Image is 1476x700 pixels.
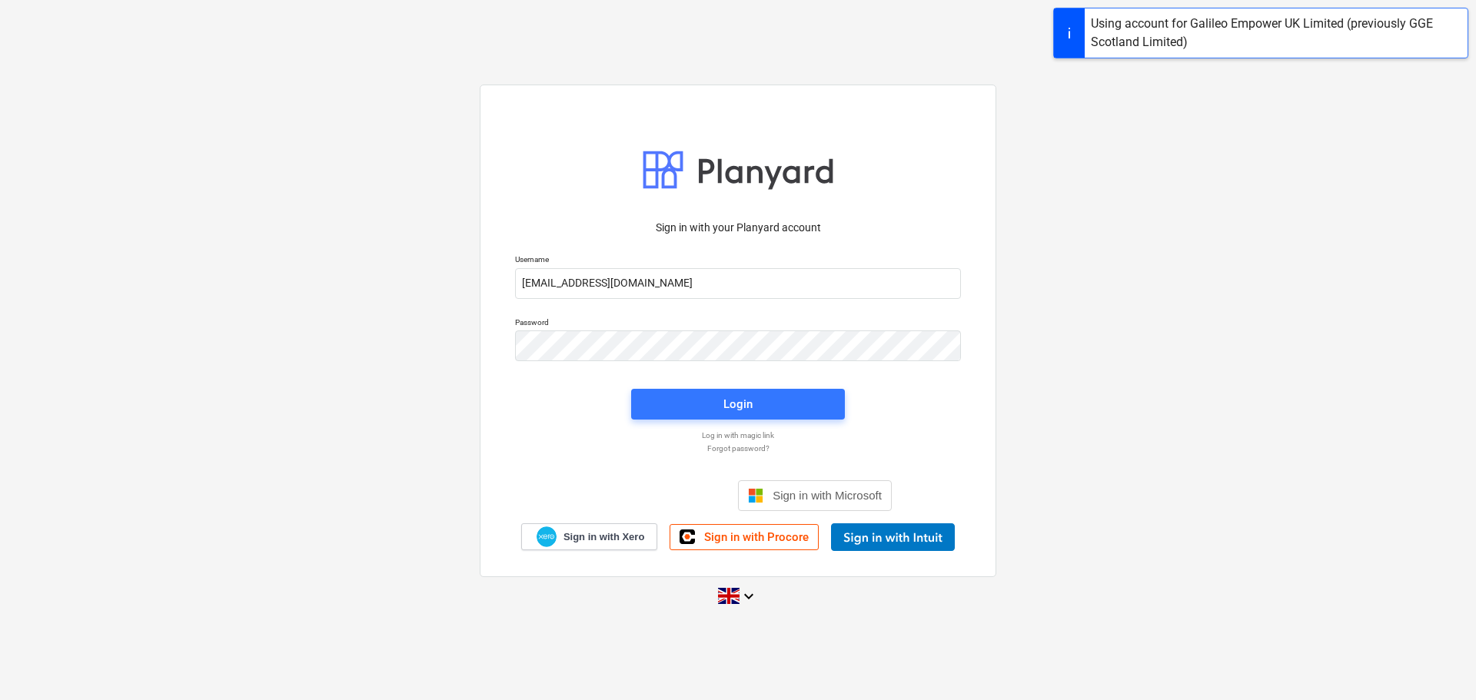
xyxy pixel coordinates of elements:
[773,489,882,502] span: Sign in with Microsoft
[507,430,969,440] a: Log in with magic link
[704,530,809,544] span: Sign in with Procore
[1091,15,1461,51] div: Using account for Galileo Empower UK Limited (previously GGE Scotland Limited)
[537,526,557,547] img: Xero logo
[577,479,733,513] iframe: Sign in with Google Button
[748,488,763,503] img: Microsoft logo
[521,523,658,550] a: Sign in with Xero
[723,394,753,414] div: Login
[507,443,969,453] a: Forgot password?
[515,317,961,330] p: Password
[515,220,961,236] p: Sign in with your Planyard account
[515,268,961,299] input: Username
[563,530,644,544] span: Sign in with Xero
[740,587,758,605] i: keyboard_arrow_down
[631,389,845,420] button: Login
[670,524,819,550] a: Sign in with Procore
[515,254,961,267] p: Username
